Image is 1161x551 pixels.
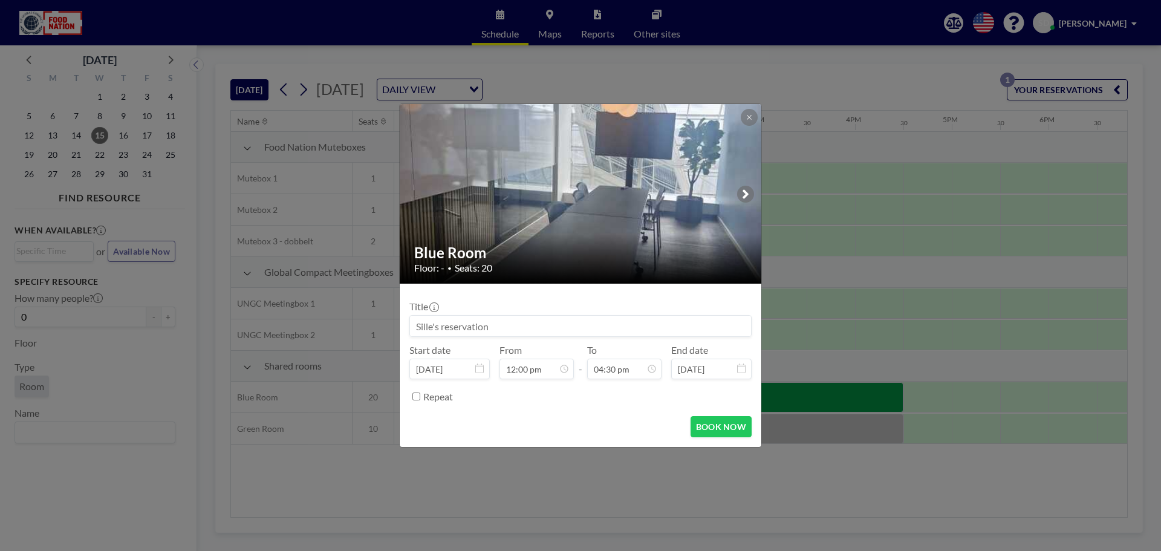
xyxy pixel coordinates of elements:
button: BOOK NOW [691,416,752,437]
span: Seats: 20 [455,262,492,274]
label: To [587,344,597,356]
span: - [579,348,582,375]
label: Repeat [423,391,453,403]
input: Sille's reservation [410,316,751,336]
label: From [499,344,522,356]
span: Floor: - [414,262,444,274]
label: Title [409,301,438,313]
label: Start date [409,344,450,356]
h2: Blue Room [414,244,748,262]
label: End date [671,344,708,356]
span: • [447,264,452,273]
